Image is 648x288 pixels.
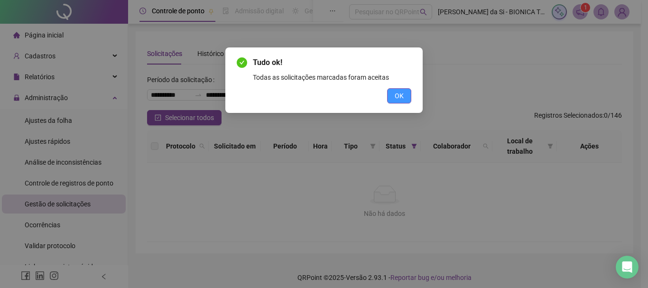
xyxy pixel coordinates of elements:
button: OK [387,88,411,103]
span: check-circle [237,57,247,68]
span: OK [395,91,404,101]
span: Tudo ok! [253,57,411,68]
div: Open Intercom Messenger [616,256,639,279]
div: Todas as solicitações marcadas foram aceitas [253,72,411,83]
